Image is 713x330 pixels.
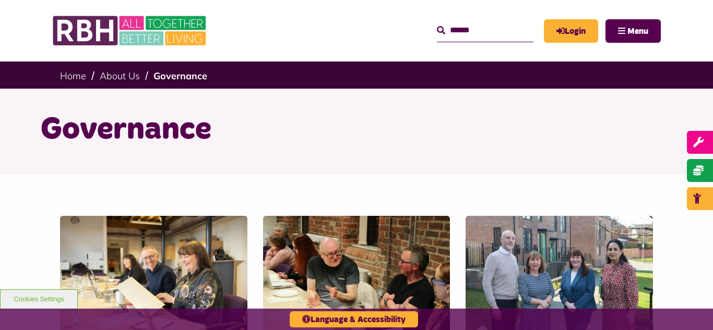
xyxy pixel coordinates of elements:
[437,19,533,42] input: Search
[52,10,209,51] img: RBH
[153,70,207,82] a: Governance
[605,19,661,43] button: Navigation
[41,109,672,150] h1: Governance
[290,311,418,327] button: Language & Accessibility
[544,19,598,43] a: MyRBH
[60,70,86,82] a: Home
[100,70,140,82] a: About Us
[666,283,713,330] iframe: Netcall Web Assistant for live chat
[627,27,648,35] span: Menu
